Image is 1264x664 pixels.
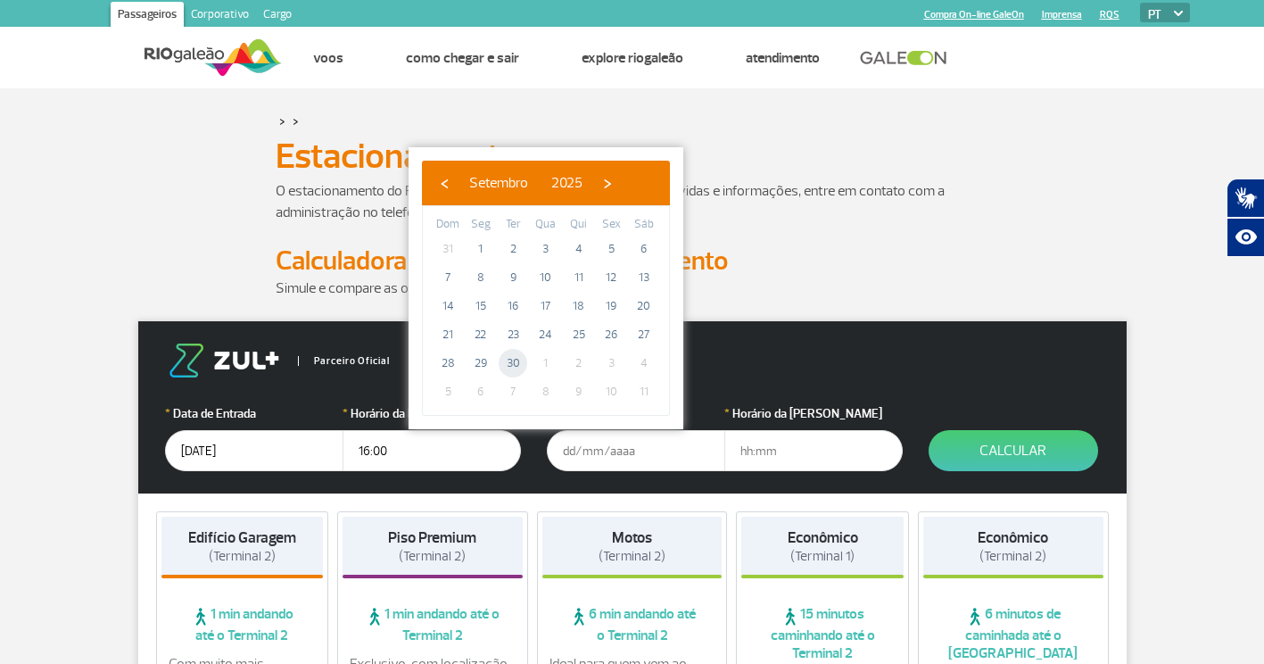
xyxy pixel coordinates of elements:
[298,356,390,366] span: Parceiro Oficial
[532,349,560,378] span: 1
[979,548,1046,565] span: (Terminal 2)
[627,215,660,235] th: weekday
[209,548,276,565] span: (Terminal 2)
[399,548,466,565] span: (Terminal 2)
[630,263,658,292] span: 13
[788,528,858,547] strong: Econômico
[343,605,523,644] span: 1 min andando até o Terminal 2
[499,292,527,320] span: 16
[293,111,299,131] a: >
[431,171,621,189] bs-datepicker-navigation-view: ​ ​ ​
[630,378,658,406] span: 11
[532,320,560,349] span: 24
[343,430,521,471] input: hh:mm
[565,320,593,349] span: 25
[388,528,476,547] strong: Piso Premium
[746,49,820,67] a: Atendimento
[499,320,527,349] span: 23
[279,111,285,131] a: >
[434,235,462,263] span: 31
[597,320,625,349] span: 26
[343,404,521,423] label: Horário da Entrada
[467,235,495,263] span: 1
[595,215,628,235] th: weekday
[276,278,989,299] p: Simule e compare as opções.
[565,292,593,320] span: 18
[467,263,495,292] span: 8
[599,548,665,565] span: (Terminal 2)
[547,430,725,471] input: dd/mm/aaaa
[532,378,560,406] span: 8
[434,320,462,349] span: 21
[409,147,683,429] bs-datepicker-container: calendar
[630,349,658,378] span: 4
[565,235,593,263] span: 4
[499,263,527,292] span: 9
[431,170,458,196] button: ‹
[467,320,495,349] span: 22
[184,2,256,30] a: Corporativo
[256,2,299,30] a: Cargo
[924,9,1024,21] a: Compra On-line GaleOn
[434,378,462,406] span: 5
[432,215,465,235] th: weekday
[597,292,625,320] span: 19
[724,404,903,423] label: Horário da [PERSON_NAME]
[1227,178,1264,218] button: Abrir tradutor de língua de sinais.
[497,215,530,235] th: weekday
[276,245,989,278] h2: Calculadora de Tarifa do Estacionamento
[467,378,495,406] span: 6
[165,430,343,471] input: dd/mm/aaaa
[594,170,621,196] button: ›
[276,180,989,223] p: O estacionamento do RIOgaleão é administrado pela Estapar. Para dúvidas e informações, entre em c...
[532,235,560,263] span: 3
[597,378,625,406] span: 10
[165,344,283,378] img: logo-zul.png
[276,141,989,171] h1: Estacionamento
[499,349,527,378] span: 30
[790,548,855,565] span: (Terminal 1)
[978,528,1048,547] strong: Econômico
[530,215,563,235] th: weekday
[597,235,625,263] span: 5
[111,2,184,30] a: Passageiros
[923,605,1103,662] span: 6 minutos de caminhada até o [GEOGRAPHIC_DATA]
[582,49,683,67] a: Explore RIOgaleão
[1100,9,1119,21] a: RQS
[551,174,582,192] span: 2025
[724,430,903,471] input: hh:mm
[532,263,560,292] span: 10
[161,605,324,644] span: 1 min andando até o Terminal 2
[630,292,658,320] span: 20
[1227,178,1264,257] div: Plugin de acessibilidade da Hand Talk.
[434,349,462,378] span: 28
[406,49,519,67] a: Como chegar e sair
[540,170,594,196] button: 2025
[1042,9,1082,21] a: Imprensa
[597,263,625,292] span: 12
[434,263,462,292] span: 7
[597,349,625,378] span: 3
[467,292,495,320] span: 15
[565,349,593,378] span: 2
[532,292,560,320] span: 17
[612,528,652,547] strong: Motos
[630,235,658,263] span: 6
[499,378,527,406] span: 7
[929,430,1098,471] button: Calcular
[542,605,723,644] span: 6 min andando até o Terminal 2
[313,49,343,67] a: Voos
[565,263,593,292] span: 11
[1227,218,1264,257] button: Abrir recursos assistivos.
[741,605,904,662] span: 15 minutos caminhando até o Terminal 2
[434,292,462,320] span: 14
[458,170,540,196] button: Setembro
[499,235,527,263] span: 2
[630,320,658,349] span: 27
[565,378,593,406] span: 9
[562,215,595,235] th: weekday
[469,174,528,192] span: Setembro
[465,215,498,235] th: weekday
